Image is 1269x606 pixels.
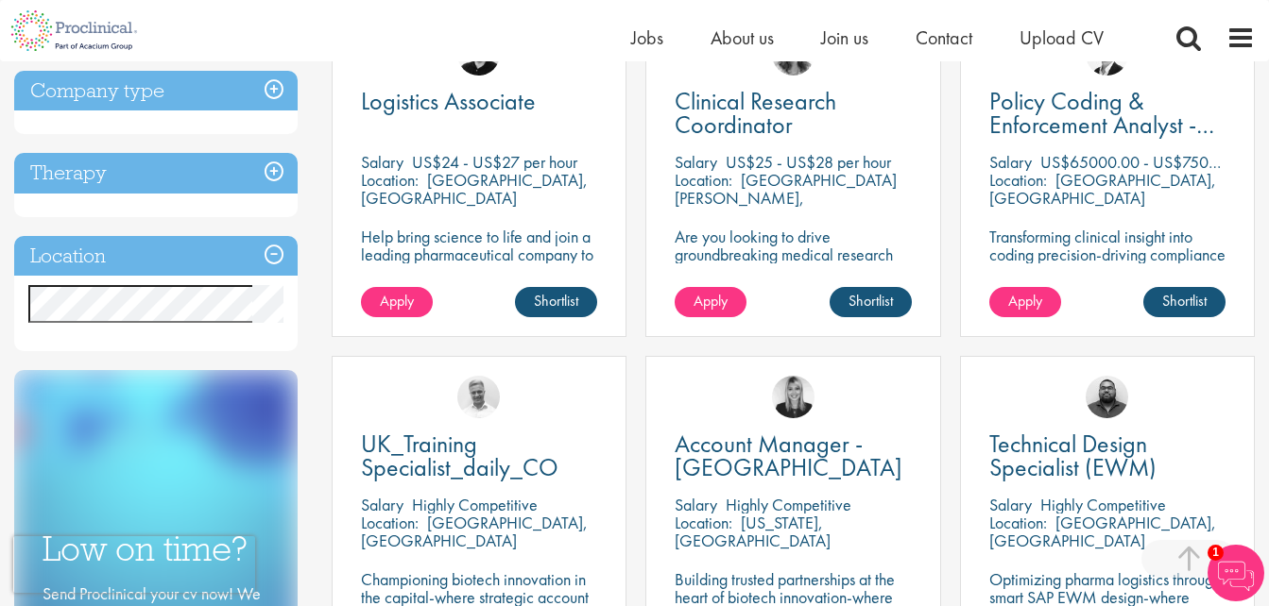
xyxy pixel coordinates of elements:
[989,169,1216,209] p: [GEOGRAPHIC_DATA], [GEOGRAPHIC_DATA]
[380,291,414,311] span: Apply
[1208,545,1224,561] span: 1
[989,287,1061,317] a: Apply
[675,512,831,551] p: [US_STATE], [GEOGRAPHIC_DATA]
[694,291,728,311] span: Apply
[675,432,911,480] a: Account Manager - [GEOGRAPHIC_DATA]
[989,512,1047,533] span: Location:
[361,512,588,551] p: [GEOGRAPHIC_DATA], [GEOGRAPHIC_DATA]
[412,494,538,515] p: Highly Competitive
[457,376,500,418] img: Joshua Bye
[821,25,868,50] a: Join us
[361,169,419,191] span: Location:
[13,536,255,593] iframe: reCAPTCHA
[361,227,597,317] p: Help bring science to life and join a leading pharmaceutical company to play a key role in delive...
[361,512,419,533] span: Location:
[989,494,1032,515] span: Salary
[711,25,774,50] a: About us
[675,428,902,483] span: Account Manager - [GEOGRAPHIC_DATA]
[675,90,911,137] a: Clinical Research Coordinator
[675,85,836,141] span: Clinical Research Coordinator
[675,151,717,173] span: Salary
[361,169,588,209] p: [GEOGRAPHIC_DATA], [GEOGRAPHIC_DATA]
[14,236,298,277] h3: Location
[675,512,732,533] span: Location:
[14,153,298,194] h3: Therapy
[361,428,558,483] span: UK_Training Specialist_daily_CO
[43,530,269,567] h3: Low on time?
[361,90,597,113] a: Logistics Associate
[726,151,891,173] p: US$25 - US$28 per hour
[989,512,1216,551] p: [GEOGRAPHIC_DATA], [GEOGRAPHIC_DATA]
[916,25,972,50] a: Contact
[1143,287,1226,317] a: Shortlist
[631,25,663,50] a: Jobs
[772,376,815,418] img: Janelle Jones
[989,227,1226,281] p: Transforming clinical insight into coding precision-driving compliance and clarity in healthcare ...
[989,151,1032,173] span: Salary
[989,428,1157,483] span: Technical Design Specialist (EWM)
[989,90,1226,137] a: Policy Coding & Enforcement Analyst - Remote
[1086,376,1128,418] img: Ashley Bennett
[989,85,1214,164] span: Policy Coding & Enforcement Analyst - Remote
[361,85,536,117] span: Logistics Associate
[361,494,403,515] span: Salary
[14,71,298,111] h3: Company type
[1208,545,1264,601] img: Chatbot
[675,169,732,191] span: Location:
[361,432,597,480] a: UK_Training Specialist_daily_CO
[675,287,746,317] a: Apply
[675,169,897,227] p: [GEOGRAPHIC_DATA][PERSON_NAME], [GEOGRAPHIC_DATA]
[361,151,403,173] span: Salary
[1020,25,1104,50] a: Upload CV
[675,227,911,317] p: Are you looking to drive groundbreaking medical research and make a real impact? Join our client ...
[361,287,433,317] a: Apply
[726,494,851,515] p: Highly Competitive
[1008,291,1042,311] span: Apply
[830,287,912,317] a: Shortlist
[675,494,717,515] span: Salary
[989,169,1047,191] span: Location:
[515,287,597,317] a: Shortlist
[989,432,1226,480] a: Technical Design Specialist (EWM)
[412,151,577,173] p: US$24 - US$27 per hour
[1040,494,1166,515] p: Highly Competitive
